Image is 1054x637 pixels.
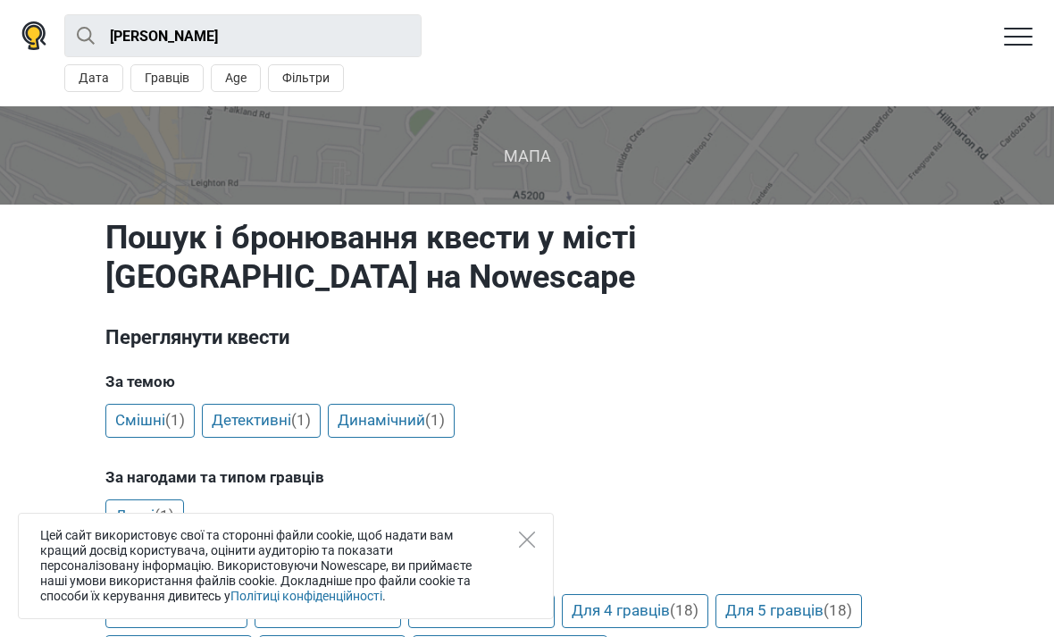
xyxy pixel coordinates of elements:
h1: Пошук і бронювання квести у місті [GEOGRAPHIC_DATA] на Nowescape [105,218,949,297]
span: (18) [824,601,852,619]
input: try “London” [64,14,422,57]
a: Динамічний(1) [328,404,455,438]
h3: Переглянути квести [105,323,949,352]
a: Політиці конфіденційності [230,589,382,603]
span: (1) [155,507,174,524]
span: (1) [165,411,185,429]
span: (1) [291,411,311,429]
button: Дата [64,64,123,92]
a: Смішні(1) [105,404,195,438]
a: Детективні(1) [202,404,321,438]
div: Цей сайт використовує свої та сторонні файли cookie, щоб надати вам кращий досвід користувача, оц... [18,513,554,619]
span: (1) [425,411,445,429]
button: Age [211,64,261,92]
h5: За темою [105,373,949,390]
button: Фільтри [268,64,344,92]
a: Для 4 гравців(18) [562,594,708,628]
a: Для 5 гравців(18) [715,594,862,628]
img: Nowescape logo [21,21,46,50]
span: (18) [670,601,698,619]
button: Гравців [130,64,204,92]
h5: За нагодами та типом гравців [105,468,949,486]
a: Друзі(1) [105,499,184,533]
button: Close [519,532,535,548]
